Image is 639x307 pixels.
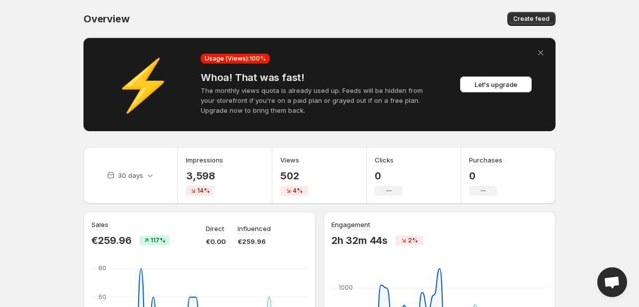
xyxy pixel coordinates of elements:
span: Overview [83,13,129,25]
p: The monthly views quota is already used up. Feeds will be hidden from your storefront if you're o... [201,85,438,115]
text: 60 [98,293,106,301]
h3: Impressions [186,155,223,165]
span: 2% [408,236,418,244]
p: Influenced [238,224,271,233]
h3: Engagement [331,220,370,230]
button: Create feed [507,12,556,26]
p: €259.96 [238,236,271,246]
p: 0 [469,170,502,182]
div: ⚡ [93,79,193,89]
text: 1000 [338,284,353,291]
p: €259.96 [91,234,132,246]
div: Usage (Views): 100 % [201,54,270,64]
span: Create feed [513,15,550,23]
p: 0 [375,170,402,182]
h3: Clicks [375,155,394,165]
button: Dismiss alert [534,46,548,60]
h3: Views [280,155,299,165]
p: 502 [280,170,308,182]
span: 117% [151,236,165,244]
text: 80 [98,264,106,272]
p: Direct [206,224,224,233]
span: Let's upgrade [475,79,517,89]
h3: Purchases [469,155,502,165]
p: 2h 32m 44s [331,234,388,246]
p: 3,598 [186,170,223,182]
span: 4% [293,187,303,195]
p: €0.00 [206,236,226,246]
h3: Sales [91,220,108,230]
p: 30 days [118,170,143,180]
div: Open chat [597,267,627,297]
span: 14% [197,187,210,195]
h4: Whoa! That was fast! [201,72,438,83]
button: Let's upgrade [460,77,532,92]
